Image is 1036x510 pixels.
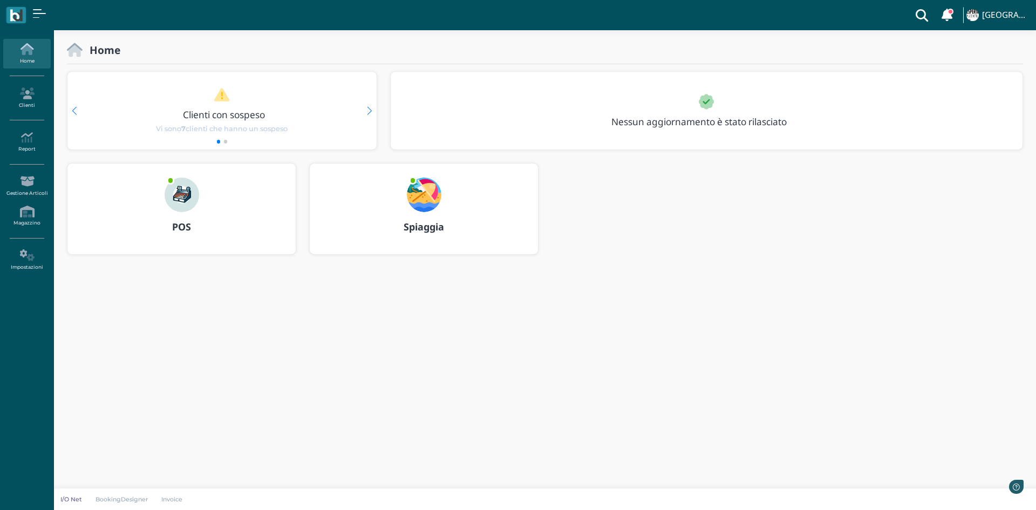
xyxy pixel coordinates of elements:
[309,163,539,268] a: ... Spiaggia
[165,178,199,212] img: ...
[181,125,186,133] b: 7
[172,220,191,233] b: POS
[3,39,50,69] a: Home
[3,171,50,201] a: Gestione Articoli
[959,477,1027,501] iframe: Help widget launcher
[367,107,372,115] div: Next slide
[404,220,444,233] b: Spiaggia
[965,2,1030,28] a: ... [GEOGRAPHIC_DATA]
[3,201,50,231] a: Magazzino
[156,124,288,134] span: Vi sono clienti che hanno un sospeso
[67,163,296,268] a: ... POS
[83,44,120,56] h2: Home
[72,107,77,115] div: Previous slide
[90,110,358,120] h3: Clienti con sospeso
[605,117,812,127] h3: Nessun aggiornamento è stato rilasciato
[391,72,1023,149] div: 1 / 1
[3,83,50,113] a: Clienti
[67,72,377,149] div: 1 / 2
[10,9,22,22] img: logo
[966,9,978,21] img: ...
[982,11,1030,20] h4: [GEOGRAPHIC_DATA]
[3,127,50,157] a: Report
[88,87,356,134] a: Clienti con sospeso Vi sono7clienti che hanno un sospeso
[407,178,441,212] img: ...
[3,245,50,275] a: Impostazioni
